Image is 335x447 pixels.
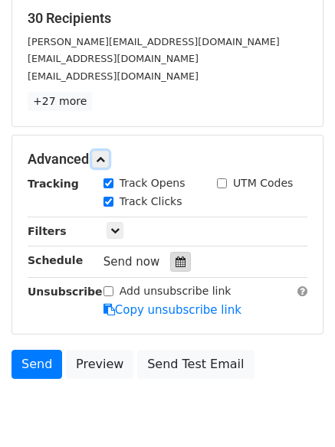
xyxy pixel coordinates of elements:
[103,255,160,269] span: Send now
[66,350,133,379] a: Preview
[137,350,254,379] a: Send Test Email
[258,374,335,447] iframe: Chat Widget
[120,283,232,299] label: Add unsubscribe link
[28,178,79,190] strong: Tracking
[120,175,186,191] label: Track Opens
[28,53,199,64] small: [EMAIL_ADDRESS][DOMAIN_NAME]
[28,92,92,111] a: +27 more
[28,254,83,266] strong: Schedule
[120,194,182,210] label: Track Clicks
[233,175,293,191] label: UTM Codes
[28,285,103,298] strong: Unsubscribe
[28,225,67,237] strong: Filters
[11,350,62,379] a: Send
[103,303,241,317] a: Copy unsubscribe link
[28,36,280,47] small: [PERSON_NAME][EMAIL_ADDRESS][DOMAIN_NAME]
[28,151,307,168] h5: Advanced
[28,10,307,27] h5: 30 Recipients
[28,70,199,82] small: [EMAIL_ADDRESS][DOMAIN_NAME]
